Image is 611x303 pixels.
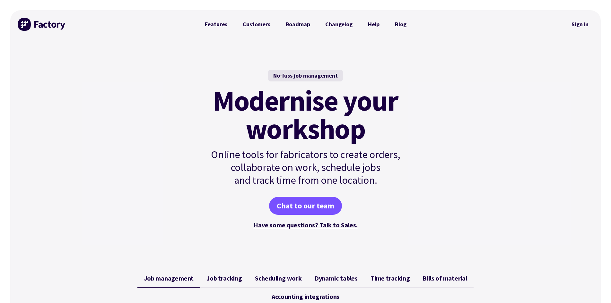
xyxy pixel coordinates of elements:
[268,70,343,81] div: No-fuss job management
[18,18,66,31] img: Factory
[197,18,414,31] nav: Primary Navigation
[387,18,414,31] a: Blog
[278,18,318,31] a: Roadmap
[567,17,593,32] nav: Secondary Navigation
[315,274,358,282] span: Dynamic tables
[254,221,358,229] a: Have some questions? Talk to Sales.
[213,87,398,143] mark: Modernise your workshop
[318,18,360,31] a: Changelog
[144,274,194,282] span: Job management
[272,293,339,300] span: Accounting integrations
[423,274,467,282] span: Bills of material
[269,197,342,215] a: Chat to our team
[360,18,387,31] a: Help
[235,18,278,31] a: Customers
[197,18,235,31] a: Features
[579,272,611,303] iframe: Chat Widget
[567,17,593,32] a: Sign in
[197,148,414,187] p: Online tools for fabricators to create orders, collaborate on work, schedule jobs and track time ...
[206,274,242,282] span: Job tracking
[255,274,302,282] span: Scheduling work
[371,274,410,282] span: Time tracking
